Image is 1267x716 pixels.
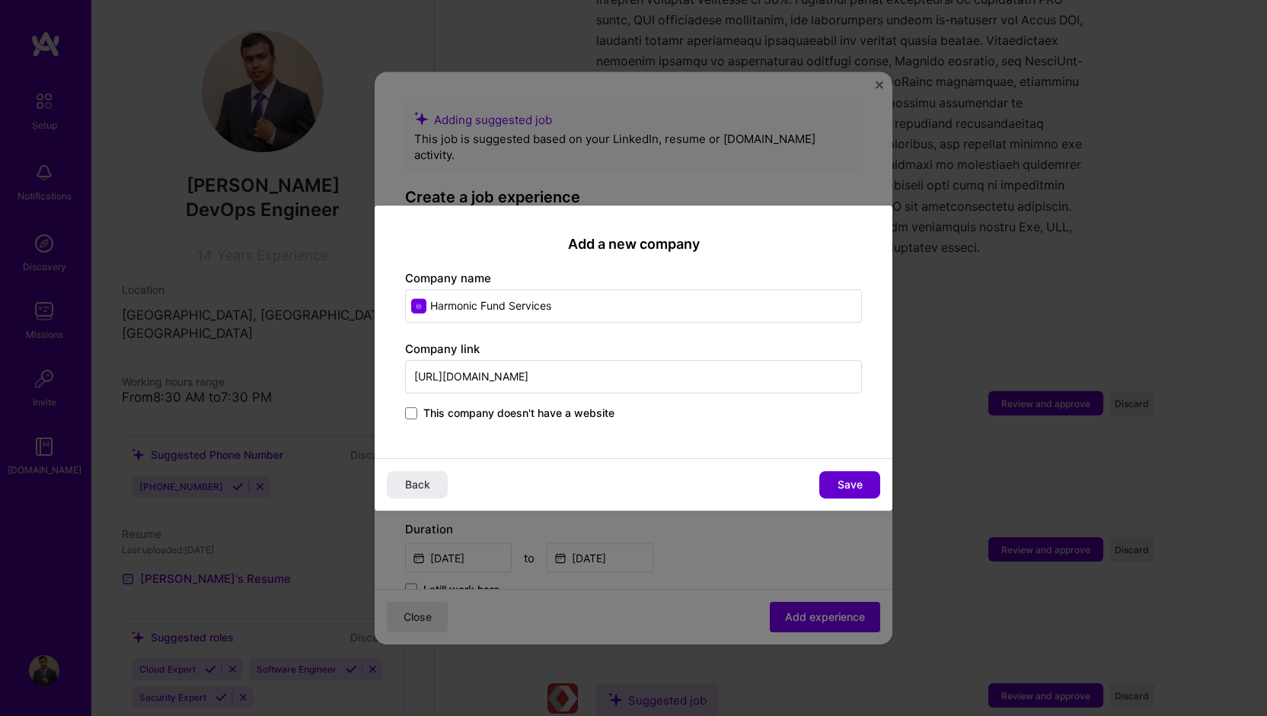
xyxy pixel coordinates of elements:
h2: Add a new company [405,236,862,253]
span: Back [405,477,430,492]
label: Company name [405,271,491,285]
button: Back [387,471,448,498]
label: Company link [405,342,480,356]
input: Enter name [405,289,862,323]
span: Save [838,477,863,492]
input: Enter link [405,360,862,393]
span: This company doesn't have a website [423,406,614,421]
button: Save [819,471,880,498]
